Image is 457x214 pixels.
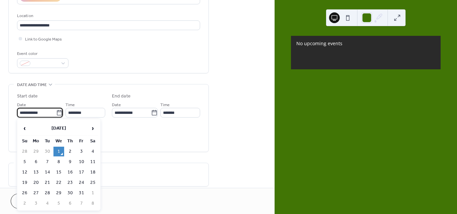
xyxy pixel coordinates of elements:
[31,167,41,177] td: 13
[53,167,64,177] td: 15
[17,12,199,19] div: Location
[65,199,75,208] td: 6
[17,93,38,100] div: Start date
[65,147,75,156] td: 2
[19,199,30,208] td: 2
[112,93,131,100] div: End date
[88,188,98,198] td: 1
[65,167,75,177] td: 16
[31,136,41,146] th: Mo
[42,147,53,156] td: 30
[88,147,98,156] td: 4
[11,194,52,209] button: Cancel
[42,157,53,167] td: 7
[160,101,170,109] span: Time
[31,178,41,188] td: 20
[42,136,53,146] th: Tu
[31,157,41,167] td: 6
[88,157,98,167] td: 11
[88,122,98,135] span: ›
[19,136,30,146] th: Su
[88,199,98,208] td: 8
[42,188,53,198] td: 28
[17,50,67,57] div: Event color
[53,188,64,198] td: 29
[65,188,75,198] td: 30
[76,199,87,208] td: 7
[65,178,75,188] td: 23
[19,147,30,156] td: 28
[76,188,87,198] td: 31
[17,81,47,88] span: Date and time
[20,122,30,135] span: ‹
[42,178,53,188] td: 21
[76,136,87,146] th: Fr
[88,178,98,188] td: 25
[42,167,53,177] td: 14
[19,188,30,198] td: 26
[31,121,87,136] th: [DATE]
[76,167,87,177] td: 17
[76,178,87,188] td: 24
[76,147,87,156] td: 3
[53,136,64,146] th: We
[53,157,64,167] td: 8
[53,178,64,188] td: 22
[65,157,75,167] td: 9
[19,178,30,188] td: 19
[88,136,98,146] th: Sa
[65,136,75,146] th: Th
[296,40,435,47] div: No upcoming events
[42,199,53,208] td: 4
[53,147,64,156] td: 1
[25,36,62,43] span: Link to Google Maps
[112,101,121,109] span: Date
[65,101,75,109] span: Time
[88,167,98,177] td: 18
[17,101,26,109] span: Date
[19,157,30,167] td: 5
[76,157,87,167] td: 10
[31,147,41,156] td: 29
[31,188,41,198] td: 27
[31,199,41,208] td: 3
[19,167,30,177] td: 12
[53,199,64,208] td: 5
